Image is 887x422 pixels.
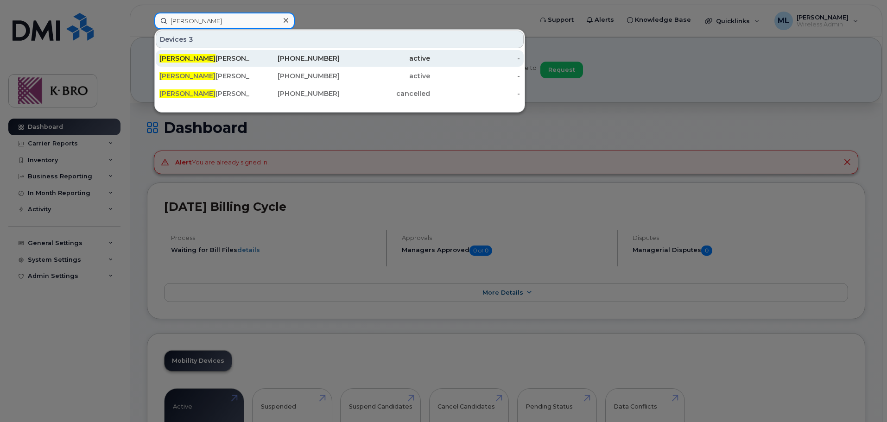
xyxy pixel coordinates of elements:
[156,68,524,84] a: [PERSON_NAME][PERSON_NAME][PHONE_NUMBER]active-
[159,54,250,63] div: [PERSON_NAME]
[159,72,215,80] span: [PERSON_NAME]
[250,71,340,81] div: [PHONE_NUMBER]
[340,54,430,63] div: active
[156,85,524,102] a: [PERSON_NAME][PERSON_NAME][PHONE_NUMBER]cancelled-
[159,89,215,98] span: [PERSON_NAME]
[159,54,215,63] span: [PERSON_NAME]
[189,35,193,44] span: 3
[159,71,250,81] div: [PERSON_NAME]
[156,50,524,67] a: [PERSON_NAME][PERSON_NAME][PHONE_NUMBER]active-
[340,89,430,98] div: cancelled
[159,89,250,98] div: [PERSON_NAME]
[250,89,340,98] div: [PHONE_NUMBER]
[430,54,520,63] div: -
[156,31,524,48] div: Devices
[430,71,520,81] div: -
[250,54,340,63] div: [PHONE_NUMBER]
[340,71,430,81] div: active
[430,89,520,98] div: -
